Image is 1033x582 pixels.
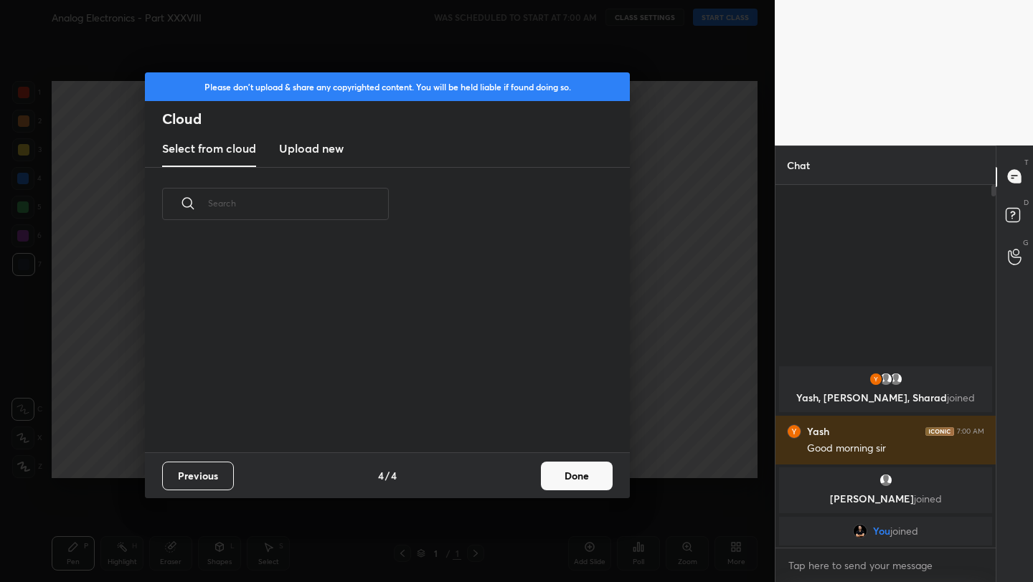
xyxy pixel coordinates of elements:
[279,140,344,157] h3: Upload new
[947,391,975,404] span: joined
[391,468,397,483] h4: 4
[787,424,801,439] img: ff09025900654e66b02373dc0bad187d.60516708_3
[775,363,996,548] div: grid
[541,462,613,490] button: Done
[925,427,954,436] img: iconic-dark.1390631f.png
[788,392,984,404] p: Yash, [PERSON_NAME], Sharad
[788,493,984,505] p: [PERSON_NAME]
[879,372,893,386] img: default.png
[807,442,984,456] div: Good morning sir
[162,140,256,157] h3: Select from cloud
[869,372,883,386] img: ff09025900654e66b02373dc0bad187d.60516708_3
[775,146,821,184] p: Chat
[889,372,903,386] img: default.png
[807,425,829,438] h6: Yash
[879,473,893,487] img: default.png
[208,173,389,234] input: Search
[957,427,984,436] div: 7:00 AM
[162,110,630,128] h2: Cloud
[914,492,942,505] span: joined
[890,525,918,537] span: joined
[1024,157,1029,168] p: T
[378,468,384,483] h4: 4
[385,468,390,483] h4: /
[162,462,234,490] button: Previous
[1023,237,1029,248] p: G
[145,72,630,101] div: Please don't upload & share any copyrighted content. You will be held liable if found doing so.
[853,524,867,538] img: ae2dc78aa7324196b3024b1bd2b41d2d.jpg
[1024,197,1029,208] p: D
[873,525,890,537] span: You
